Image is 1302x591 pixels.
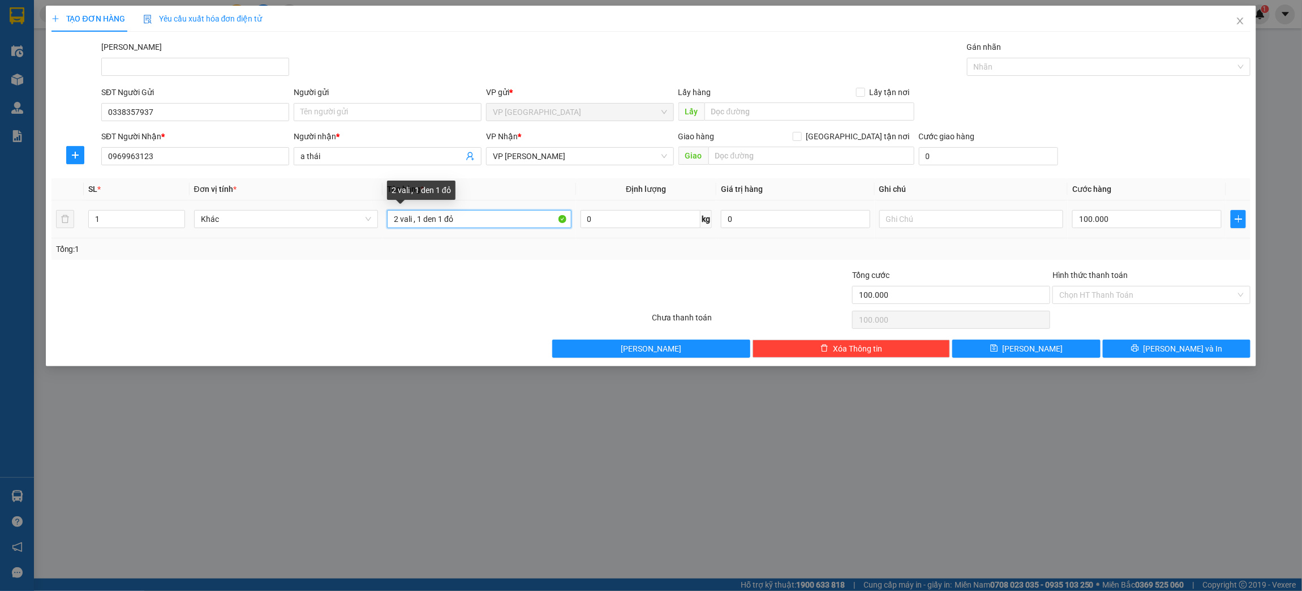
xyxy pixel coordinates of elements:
div: Tổng: 1 [56,243,502,255]
span: Xóa Thông tin [833,342,882,355]
div: Người gửi [294,86,482,98]
button: printer[PERSON_NAME] và In [1103,340,1251,358]
input: Ghi Chú [879,210,1064,228]
span: plus [1231,215,1246,224]
input: Dọc đường [704,102,914,121]
span: Khác [201,211,372,228]
span: Tổng cước [852,271,890,280]
span: close [1236,16,1245,25]
input: Mã ĐH [101,58,289,76]
span: plus [51,15,59,23]
span: SL [88,185,97,194]
span: Giao [678,147,708,165]
div: 2 vali , 1 den 1 đỏ [387,181,456,200]
button: plus [66,146,84,164]
label: Cước giao hàng [919,132,975,141]
div: Người nhận [294,130,482,143]
button: plus [1231,210,1247,228]
span: Lấy tận nơi [865,86,914,98]
img: logo.jpg [6,6,45,45]
div: SĐT Người Nhận [101,130,289,143]
span: VP Nhận [486,132,518,141]
span: Lấy hàng [678,88,711,97]
span: save [990,344,998,353]
div: Chưa thanh toán [651,311,851,331]
span: [PERSON_NAME] [1003,342,1063,355]
span: Yêu cầu xuất hóa đơn điện tử [143,14,263,23]
span: [PERSON_NAME] [621,342,681,355]
span: [GEOGRAPHIC_DATA] tận nơi [802,130,914,143]
span: VP Nha Trang [493,104,667,121]
span: Định lượng [626,185,666,194]
span: TẠO ĐƠN HÀNG [51,14,125,23]
li: VP VP [GEOGRAPHIC_DATA] [6,61,78,98]
label: Gán nhãn [967,42,1002,52]
button: Close [1224,6,1256,37]
label: Hình thức thanh toán [1052,271,1128,280]
li: VP VP [PERSON_NAME] [78,61,151,86]
span: plus [67,151,84,160]
span: [PERSON_NAME] và In [1144,342,1223,355]
input: Cước giao hàng [919,147,1059,165]
input: 0 [721,210,870,228]
div: VP gửi [486,86,674,98]
input: Dọc đường [708,147,914,165]
button: deleteXóa Thông tin [753,340,951,358]
input: VD: Bàn, Ghế [387,210,571,228]
li: Nam Hải Limousine [6,6,164,48]
div: SĐT Người Gửi [101,86,289,98]
span: printer [1131,344,1139,353]
label: Mã ĐH [101,42,162,52]
span: Đơn vị tính [194,185,237,194]
button: delete [56,210,74,228]
button: [PERSON_NAME] [552,340,750,358]
span: kg [701,210,712,228]
span: Giá trị hàng [721,185,763,194]
img: icon [143,15,152,24]
span: delete [820,344,828,353]
span: Giao hàng [678,132,715,141]
span: user-add [466,152,475,161]
span: Lấy [678,102,704,121]
span: VP Phạm Ngũ Lão [493,148,667,165]
span: Cước hàng [1072,185,1111,194]
button: save[PERSON_NAME] [952,340,1100,358]
th: Ghi chú [875,178,1068,200]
